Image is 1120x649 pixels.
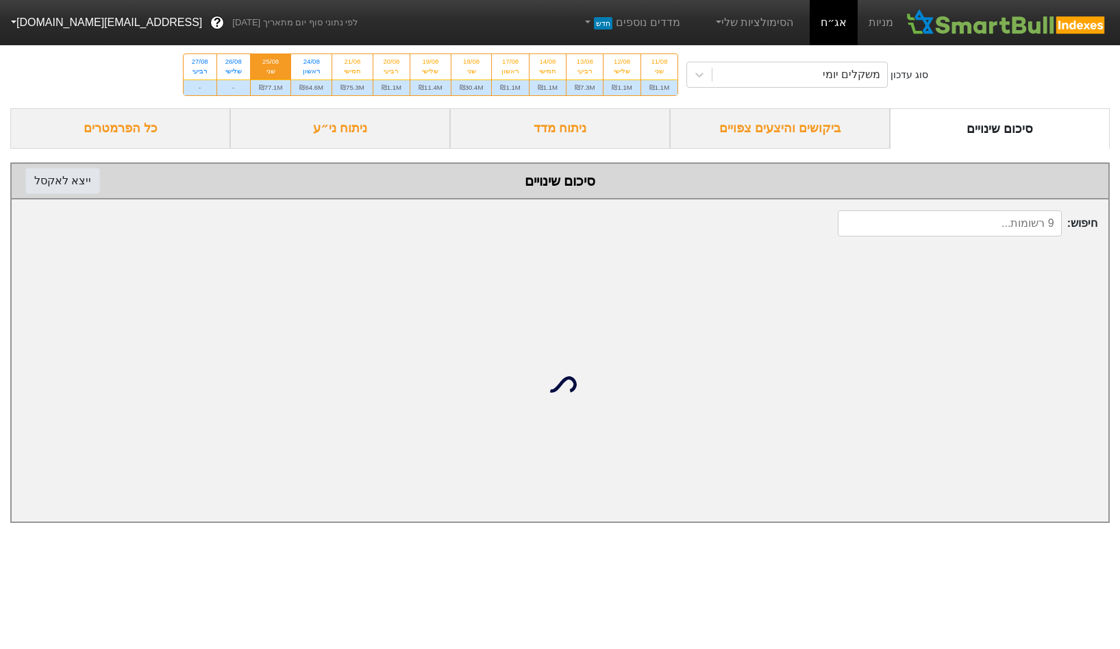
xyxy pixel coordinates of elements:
[577,9,686,36] a: מדדים נוספיםחדש
[410,79,451,95] div: ₪11.4M
[225,57,242,66] div: 26/08
[225,66,242,76] div: שלישי
[500,66,520,76] div: ראשון
[575,57,595,66] div: 13/08
[25,171,1095,191] div: סיכום שינויים
[232,16,358,29] span: לפי נתוני סוף יום מתאריך [DATE]
[192,66,208,76] div: רביעי
[25,168,100,194] button: ייצא לאקסל
[291,79,332,95] div: ₪64.6M
[299,66,323,76] div: ראשון
[612,57,632,66] div: 12/08
[708,9,799,36] a: הסימולציות שלי
[460,57,484,66] div: 18/08
[299,57,323,66] div: 24/08
[340,66,364,76] div: חמישי
[217,79,250,95] div: -
[340,57,364,66] div: 21/08
[259,66,283,76] div: שני
[575,66,595,76] div: רביעי
[500,57,520,66] div: 17/08
[544,368,577,401] img: loading...
[538,57,558,66] div: 14/08
[838,210,1062,236] input: 9 רשומות...
[332,79,373,95] div: ₪75.3M
[419,66,443,76] div: שלישי
[649,57,669,66] div: 11/08
[419,57,443,66] div: 19/08
[10,108,230,149] div: כל הפרמטרים
[567,79,603,95] div: ₪7.3M
[460,66,484,76] div: שני
[259,57,283,66] div: 25/08
[594,17,612,29] span: חדש
[184,79,216,95] div: -
[538,66,558,76] div: חמישי
[904,9,1109,36] img: SmartBull
[373,79,410,95] div: ₪1.1M
[670,108,890,149] div: ביקושים והיצעים צפויים
[612,66,632,76] div: שלישי
[214,14,221,32] span: ?
[382,66,401,76] div: רביעי
[890,108,1110,149] div: סיכום שינויים
[891,68,928,82] div: סוג עדכון
[451,79,492,95] div: ₪30.4M
[649,66,669,76] div: שני
[641,79,677,95] div: ₪1.1M
[192,57,208,66] div: 27/08
[823,66,880,83] div: משקלים יומי
[382,57,401,66] div: 20/08
[492,79,528,95] div: ₪1.1M
[450,108,670,149] div: ניתוח מדד
[530,79,566,95] div: ₪1.1M
[251,79,291,95] div: ₪77.1M
[838,210,1097,236] span: חיפוש :
[603,79,640,95] div: ₪1.1M
[230,108,450,149] div: ניתוח ני״ע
